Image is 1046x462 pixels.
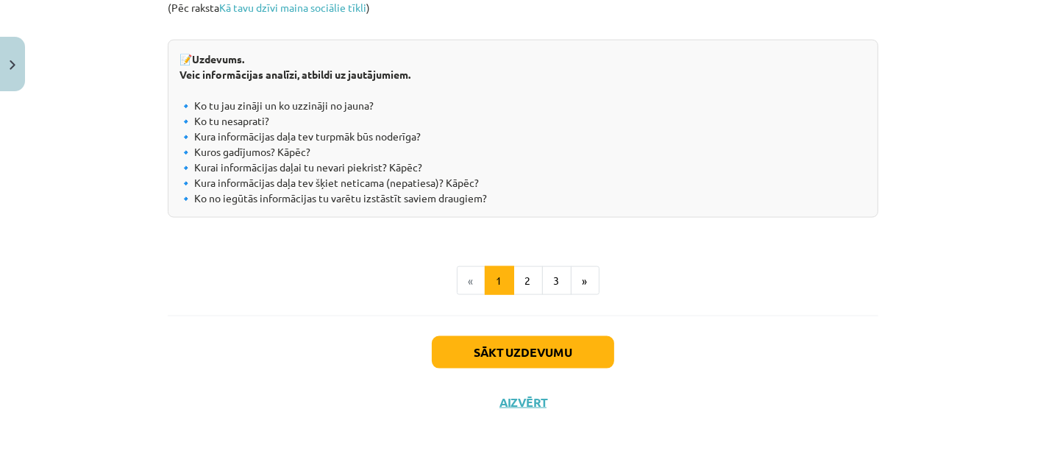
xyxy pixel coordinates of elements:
[168,266,878,296] nav: Page navigation example
[10,60,15,70] img: icon-close-lesson-0947bae3869378f0d4975bcd49f059093ad1ed9edebbc8119c70593378902aed.svg
[571,266,600,296] button: »
[485,266,514,296] button: 1
[168,40,878,218] div: 📝 🔹 Ko tu jau zināji un ko uzzināji no jauna? 🔹 Ko tu nesaprati? 🔹 Kura informācijas daļa tev tur...
[513,266,543,296] button: 2
[179,52,410,81] strong: Uzdevums. Veic informācijas analīzi, atbildi uz jautājumiem.
[542,266,572,296] button: 3
[432,336,614,369] button: Sākt uzdevumu
[495,395,551,410] button: Aizvērt
[219,1,366,14] a: Kā tavu dzīvi maina sociālie tīkli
